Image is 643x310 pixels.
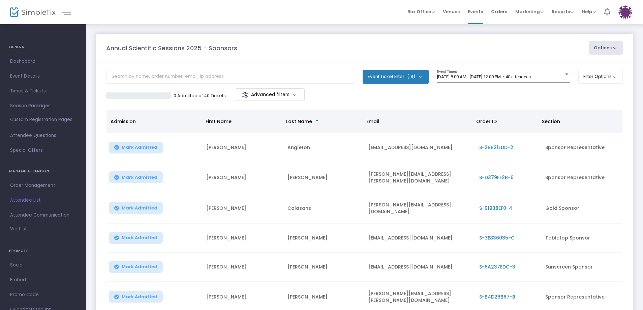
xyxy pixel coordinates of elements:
span: Sortable [314,119,320,124]
td: Sunscreen Sponsor [541,253,622,282]
img: filter [242,91,249,98]
span: Dashboard [10,57,76,66]
m-button: Advanced filters [235,88,305,101]
span: Reports [552,8,574,15]
span: First Name [206,118,232,125]
td: [PERSON_NAME] [202,224,283,253]
span: Orders [491,3,507,20]
span: Section [542,118,560,125]
td: [PERSON_NAME] [202,162,283,193]
span: Attendee Communication [10,211,76,220]
span: S-B4D26B67-B [479,293,515,300]
span: S-D379FE2B-6 [479,174,514,181]
span: Order Management [10,181,76,190]
h4: PROMOTE [9,244,77,258]
td: Angleton [283,133,365,162]
button: Mark Admitted [109,171,163,183]
span: Events [468,3,483,20]
span: Mark Admitted [122,235,157,241]
span: Mark Admitted [122,205,157,211]
span: Event Details [10,72,76,81]
span: Embed [10,276,76,284]
span: [DATE] 8:00 AM - [DATE] 12:00 PM • 40 attendees [437,74,531,79]
button: Filter Options [578,70,623,83]
span: Order ID [476,118,497,125]
span: Promo Code [10,290,76,299]
button: Mark Admitted [109,202,163,214]
td: [PERSON_NAME][EMAIL_ADDRESS][DOMAIN_NAME] [364,193,475,224]
span: Venues [443,3,460,20]
span: Attendee List [10,196,76,205]
p: 0 Admitted of 40 Tickets [174,92,226,99]
span: Attendee Questions [10,131,76,140]
td: Calasans [283,193,365,224]
td: Gold Sponsor [541,193,622,224]
span: Special Offers [10,146,76,155]
span: Mark Admitted [122,145,157,150]
button: Mark Admitted [109,142,163,153]
td: [PERSON_NAME] [202,193,283,224]
span: S-6A237EDC-3 [479,263,515,270]
span: Marketing [515,8,544,15]
span: Times & Tickets [10,87,76,95]
td: Sponsor Representative [541,133,622,162]
button: Mark Admitted [109,261,163,273]
h4: MANAGE ATTENDEES [9,165,77,178]
span: Mark Admitted [122,294,157,300]
button: Options [589,41,623,55]
span: Mark Admitted [122,264,157,270]
button: Mark Admitted [109,291,163,303]
span: S-3E836035-C [479,234,515,241]
span: Mark Admitted [122,175,157,180]
span: Admission [111,118,136,125]
span: (18) [407,74,415,79]
td: [PERSON_NAME] [202,133,283,162]
span: S-2BB21EDD-2 [479,144,513,151]
td: Tabletop Sponsor [541,224,622,253]
td: [PERSON_NAME] [283,162,365,193]
span: Help [582,8,596,15]
button: Mark Admitted [109,232,163,244]
span: Last Name [286,118,312,125]
span: Box Office [407,8,435,15]
button: Event Ticket Filter(18) [363,70,429,83]
h4: GENERAL [9,40,77,54]
td: [PERSON_NAME] [202,253,283,282]
m-panel-title: Annual Scientific Sessions 2025 - Sponsors [106,44,237,53]
span: S-91938EF0-4 [479,205,512,212]
span: Custom Registration Pages [10,116,72,123]
td: [EMAIL_ADDRESS][DOMAIN_NAME] [364,224,475,253]
span: Social [10,261,76,270]
input: Search by name, order number, email, ip address [106,70,354,84]
span: Email [366,118,379,125]
td: [EMAIL_ADDRESS][DOMAIN_NAME] [364,253,475,282]
td: [EMAIL_ADDRESS][DOMAIN_NAME] [364,133,475,162]
td: Sponsor Representative [541,162,622,193]
span: Season Packages [10,102,76,110]
td: [PERSON_NAME][EMAIL_ADDRESS][PERSON_NAME][DOMAIN_NAME] [364,162,475,193]
td: [PERSON_NAME] [283,253,365,282]
td: [PERSON_NAME] [283,224,365,253]
span: Waitlist [10,226,27,232]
